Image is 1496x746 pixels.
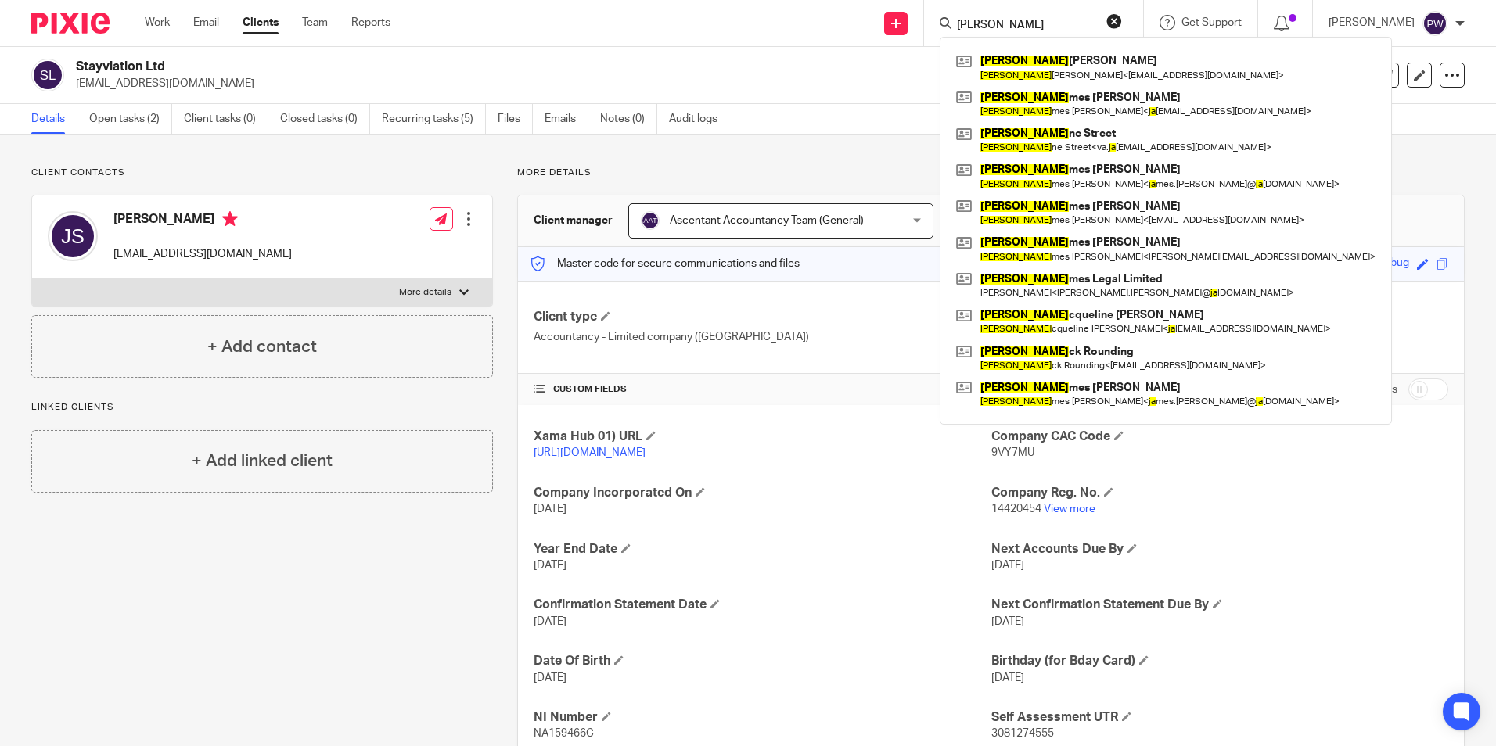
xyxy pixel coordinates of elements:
span: [DATE] [534,560,566,571]
span: [DATE] [991,616,1024,627]
a: Audit logs [669,104,729,134]
span: [DATE] [991,560,1024,571]
p: [PERSON_NAME] [1329,15,1415,30]
a: Reports [351,15,390,30]
a: Clients [243,15,279,30]
h4: Year End Date [534,541,991,558]
a: View more [1044,504,1095,515]
p: Master code for secure communications and files [530,256,800,271]
span: Ascentant Accountancy Team (General) [670,215,864,226]
h4: [PERSON_NAME] [113,211,292,231]
h4: NI Number [534,709,991,726]
img: svg%3E [48,211,98,261]
span: Get Support [1181,17,1242,28]
span: [DATE] [991,672,1024,683]
h4: Date Of Birth [534,653,991,669]
a: Details [31,104,77,134]
h4: Birthday (for Bday Card) [991,653,1448,669]
h4: CUSTOM FIELDS [534,383,991,396]
p: Client contacts [31,167,493,179]
a: Emails [545,104,588,134]
a: Team [302,15,328,30]
h4: + Add contact [207,335,317,359]
img: svg%3E [1422,11,1447,36]
h4: Company Reg. No. [991,485,1448,501]
img: svg%3E [641,211,660,230]
h4: Xama Hub 01) URL [534,429,991,445]
span: NA159466C [534,728,594,739]
h2: Stayviation Ltd [76,59,1016,75]
p: [EMAIL_ADDRESS][DOMAIN_NAME] [113,246,292,262]
a: Notes (0) [600,104,657,134]
p: Linked clients [31,401,493,414]
a: [URL][DOMAIN_NAME] [534,447,646,458]
p: More details [399,286,451,299]
h4: + Add linked client [192,449,333,473]
span: 3081274555 [991,728,1054,739]
span: 14420454 [991,504,1041,515]
h4: Next Accounts Due By [991,541,1448,558]
button: Clear [1106,13,1122,29]
a: Client tasks (0) [184,104,268,134]
a: Closed tasks (0) [280,104,370,134]
span: [DATE] [534,504,566,515]
p: Accountancy - Limited company ([GEOGRAPHIC_DATA]) [534,329,991,345]
span: [DATE] [534,616,566,627]
span: 9VY7MU [991,447,1034,458]
h4: Next Confirmation Statement Due By [991,597,1448,613]
i: Primary [222,211,238,227]
img: svg%3E [31,59,64,91]
h4: Company CAC Code [991,429,1448,445]
h4: Confirmation Statement Date [534,597,991,613]
h4: Client type [534,309,991,325]
a: Email [193,15,219,30]
img: Pixie [31,13,110,34]
a: Work [145,15,170,30]
input: Search [955,19,1096,33]
span: [DATE] [534,672,566,683]
h4: Self Assessment UTR [991,709,1448,726]
a: Files [498,104,533,134]
p: [EMAIL_ADDRESS][DOMAIN_NAME] [76,76,1252,91]
a: Recurring tasks (5) [382,104,486,134]
a: Open tasks (2) [89,104,172,134]
h4: Company Incorporated On [534,485,991,501]
p: More details [517,167,1465,179]
h3: Client manager [534,213,613,228]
